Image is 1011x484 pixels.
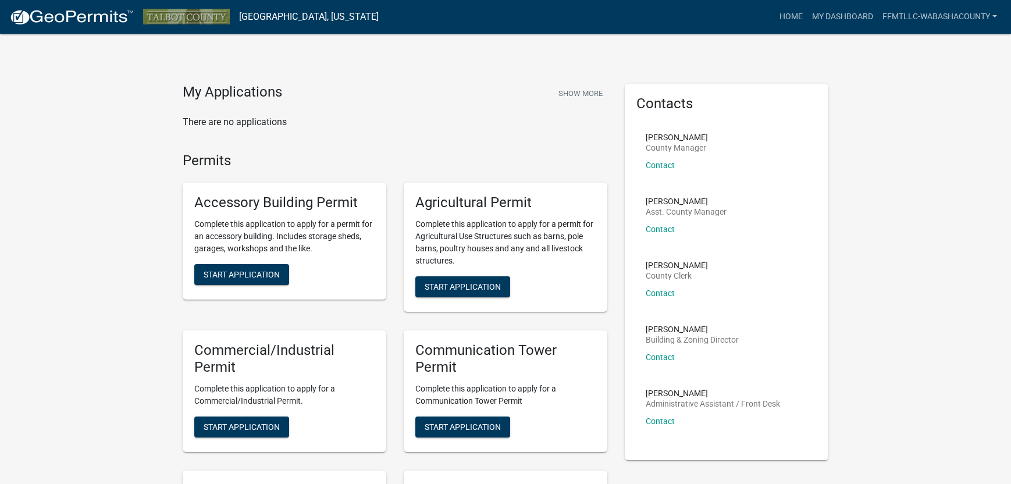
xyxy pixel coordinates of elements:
a: Contact [646,161,675,170]
p: [PERSON_NAME] [646,325,739,333]
p: Complete this application to apply for a Communication Tower Permit [415,383,596,407]
p: Asst. County Manager [646,208,727,216]
button: Start Application [415,417,510,437]
p: County Manager [646,144,708,152]
p: Complete this application to apply for a permit for an accessory building. Includes storage sheds... [194,218,375,255]
a: Contact [646,289,675,298]
span: Start Application [425,282,501,291]
button: Start Application [194,417,289,437]
span: Start Application [204,270,280,279]
p: [PERSON_NAME] [646,197,727,205]
h5: Agricultural Permit [415,194,596,211]
span: Start Application [204,422,280,431]
p: Administrative Assistant / Front Desk [646,400,780,408]
p: [PERSON_NAME] [646,389,780,397]
button: Start Application [415,276,510,297]
h5: Contacts [636,95,817,112]
h5: Accessory Building Permit [194,194,375,211]
h5: Communication Tower Permit [415,342,596,376]
p: Complete this application to apply for a permit for Agricultural Use Structures such as barns, po... [415,218,596,267]
img: Talbot County, Georgia [143,9,230,24]
p: Complete this application to apply for a Commercial/Industrial Permit. [194,383,375,407]
a: [GEOGRAPHIC_DATA], [US_STATE] [239,7,379,27]
h5: Commercial/Industrial Permit [194,342,375,376]
p: There are no applications [183,115,607,129]
p: [PERSON_NAME] [646,133,708,141]
span: Start Application [425,422,501,431]
a: Contact [646,225,675,234]
a: Home [775,6,807,28]
a: Contact [646,353,675,362]
p: [PERSON_NAME] [646,261,708,269]
h4: Permits [183,152,607,169]
p: County Clerk [646,272,708,280]
button: Start Application [194,264,289,285]
a: FFMTLLC-WabashaCounty [878,6,1002,28]
button: Show More [554,84,607,103]
p: Building & Zoning Director [646,336,739,344]
a: Contact [646,417,675,426]
a: My Dashboard [807,6,878,28]
h4: My Applications [183,84,282,101]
